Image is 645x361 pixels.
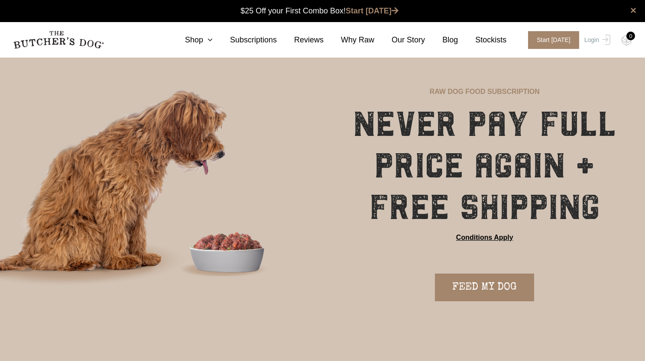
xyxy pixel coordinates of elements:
[528,31,579,49] span: Start [DATE]
[435,274,534,301] a: FEED MY DOG
[168,34,213,46] a: Shop
[626,32,635,40] div: 0
[621,35,632,46] img: TBD_Cart-Empty.png
[324,34,374,46] a: Why Raw
[430,87,540,97] p: RAW DOG FOOD SUBSCRIPTION
[374,34,425,46] a: Our Story
[277,34,324,46] a: Reviews
[519,31,582,49] a: Start [DATE]
[456,232,513,243] a: Conditions Apply
[346,6,399,15] a: Start [DATE]
[582,31,610,49] a: Login
[458,34,506,46] a: Stockists
[346,103,624,228] h1: NEVER PAY FULL PRICE AGAIN + FREE SHIPPING
[425,34,458,46] a: Blog
[213,34,277,46] a: Subscriptions
[630,5,636,16] a: close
